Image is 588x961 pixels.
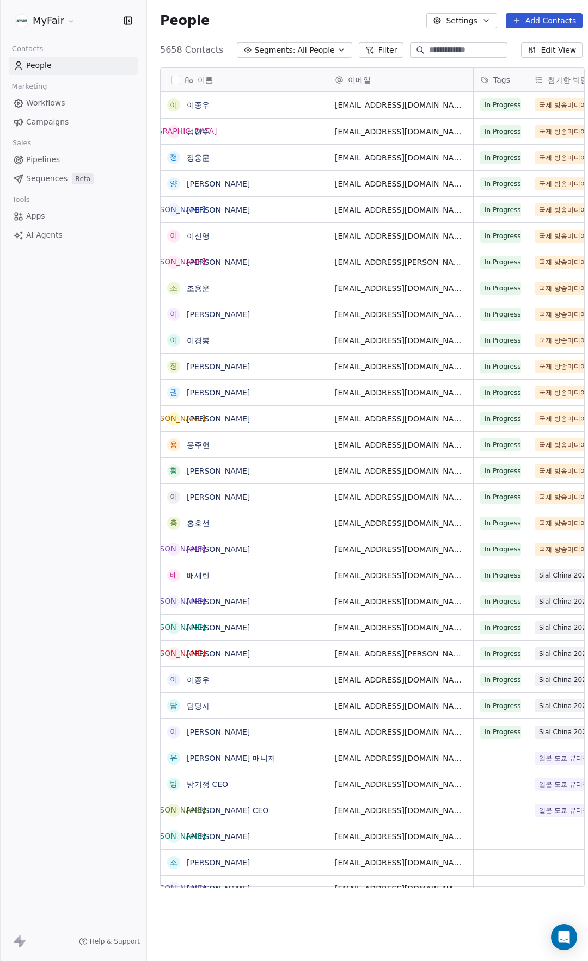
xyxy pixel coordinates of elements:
div: 배 [170,569,177,581]
span: [EMAIL_ADDRESS][DOMAIN_NAME] [335,283,467,294]
a: [PERSON_NAME] [187,388,250,397]
span: [EMAIL_ADDRESS][DOMAIN_NAME] [335,466,467,476]
a: [PERSON_NAME] 매니저 [187,754,275,762]
div: [PERSON_NAME] [142,804,205,816]
div: [PERSON_NAME] [142,622,205,633]
div: [PERSON_NAME] [142,648,205,659]
a: [PERSON_NAME] [187,258,250,266]
a: 정웅문 [187,153,210,162]
span: [EMAIL_ADDRESS][DOMAIN_NAME] [335,178,467,189]
div: [PERSON_NAME] [142,204,205,215]
div: 조 [170,857,177,868]
span: Tags [493,75,510,85]
span: [EMAIL_ADDRESS][DOMAIN_NAME] [335,570,467,581]
span: [EMAIL_ADDRESS][DOMAIN_NAME] [335,883,467,894]
span: In Progress [480,256,521,269]
span: Pipelines [26,154,60,165]
a: 성진수 [187,127,210,136]
span: Sequences [26,173,68,184]
a: [PERSON_NAME] [187,858,250,867]
span: In Progress [480,595,521,608]
span: [EMAIL_ADDRESS][DOMAIN_NAME] [335,335,467,346]
span: [EMAIL_ADDRESS][DOMAIN_NAME] [335,361,467,372]
span: [EMAIL_ADDRESS][DOMAIN_NAME] [335,413,467,424]
span: [EMAIL_ADDRESS][PERSON_NAME][DOMAIN_NAME] [335,257,467,268]
span: All People [297,45,334,56]
span: AI Agents [26,230,63,241]
a: [PERSON_NAME] [187,832,250,841]
a: Pipelines [9,151,138,169]
div: 장 [170,361,177,372]
div: [PERSON_NAME] [142,883,205,894]
span: In Progress [480,647,521,660]
div: 방 [170,778,177,790]
span: 이메일 [348,75,371,85]
span: People [160,13,210,29]
span: [EMAIL_ADDRESS][DOMAIN_NAME] [335,727,467,737]
span: In Progress [480,177,521,190]
a: [PERSON_NAME] [187,310,250,319]
span: In Progress [480,464,521,478]
div: 황 [170,465,177,476]
a: [PERSON_NAME] CEO [187,806,268,815]
span: Segments: [254,45,295,56]
a: [PERSON_NAME] [187,362,250,371]
div: grid [161,92,328,888]
span: Workflows [26,97,65,109]
a: 홍호선 [187,519,210,528]
a: [PERSON_NAME] [187,728,250,736]
span: People [26,60,52,71]
div: 이 [170,308,177,320]
button: Add Contacts [506,13,583,28]
a: People [9,57,138,75]
span: Help & Support [90,937,140,946]
span: Sales [8,135,36,151]
span: Marketing [7,78,52,95]
a: Campaigns [9,113,138,131]
div: 이 [170,674,177,685]
span: [EMAIL_ADDRESS][DOMAIN_NAME] [335,387,467,398]
span: [EMAIL_ADDRESS][DOMAIN_NAME] [335,231,467,241]
span: In Progress [480,491,521,504]
div: [PERSON_NAME] [142,596,205,607]
span: [EMAIL_ADDRESS][DOMAIN_NAME] [335,700,467,711]
div: 이 [170,230,177,241]
span: Tools [8,191,34,208]
span: [EMAIL_ADDRESS][DOMAIN_NAME] [335,779,467,790]
div: 이 [170,726,177,737]
span: Contacts [7,41,48,57]
div: 이 [170,334,177,346]
span: In Progress [480,230,521,243]
div: 양 [170,178,177,189]
span: 이름 [198,75,213,85]
span: [EMAIL_ADDRESS][DOMAIN_NAME] [335,805,467,816]
div: 이메일 [328,68,473,91]
a: AI Agents [9,226,138,244]
a: [PERSON_NAME] [187,623,250,632]
span: [EMAIL_ADDRESS][DOMAIN_NAME] [335,596,467,607]
span: [EMAIL_ADDRESS][DOMAIN_NAME] [335,152,467,163]
span: [EMAIL_ADDRESS][DOMAIN_NAME] [335,439,467,450]
a: 용주헌 [187,441,210,449]
div: 조 [170,282,177,294]
div: 홍 [170,517,177,529]
span: [EMAIL_ADDRESS][DOMAIN_NAME] [335,126,467,137]
a: [PERSON_NAME] [187,467,250,475]
span: In Progress [480,621,521,634]
span: In Progress [480,699,521,712]
span: In Progress [480,282,521,295]
button: Settings [426,13,497,28]
span: In Progress [480,125,521,138]
a: [PERSON_NAME] [187,179,250,188]
div: 권 [170,387,177,398]
div: [PERSON_NAME] [142,543,205,555]
a: [PERSON_NAME] [187,649,250,658]
span: In Progress [480,151,521,164]
span: [EMAIL_ADDRESS][DOMAIN_NAME] [335,753,467,764]
span: [EMAIL_ADDRESS][DOMAIN_NAME] [335,674,467,685]
span: Campaigns [26,116,69,128]
a: [PERSON_NAME] [187,493,250,501]
span: [EMAIL_ADDRESS][DOMAIN_NAME] [335,100,467,110]
span: [EMAIL_ADDRESS][DOMAIN_NAME] [335,518,467,529]
a: 담당자 [187,702,210,710]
